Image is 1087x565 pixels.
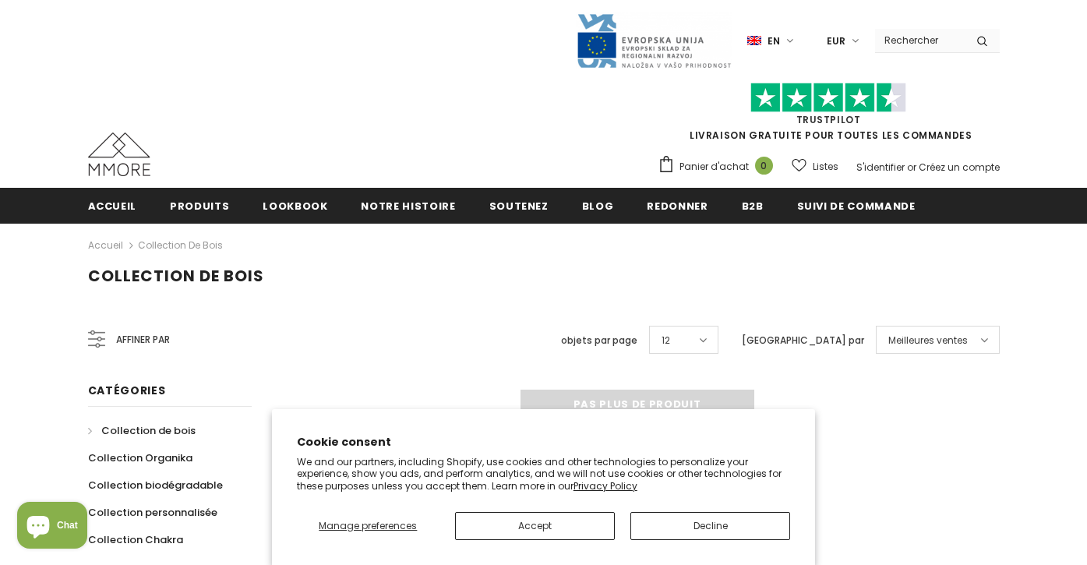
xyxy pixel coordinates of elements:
[116,331,170,348] span: Affiner par
[742,199,764,214] span: B2B
[88,499,217,526] a: Collection personnalisée
[88,265,264,287] span: Collection de bois
[658,90,1000,142] span: LIVRAISON GRATUITE POUR TOUTES LES COMMANDES
[742,333,864,348] label: [GEOGRAPHIC_DATA] par
[263,188,327,223] a: Lookbook
[797,199,916,214] span: Suivi de commande
[647,188,708,223] a: Redonner
[489,188,549,223] a: soutenez
[888,333,968,348] span: Meilleures ventes
[88,188,137,223] a: Accueil
[827,34,845,49] span: EUR
[88,236,123,255] a: Accueil
[907,161,916,174] span: or
[88,471,223,499] a: Collection biodégradable
[750,83,906,113] img: Faites confiance aux étoiles pilotes
[297,456,791,493] p: We and our partners, including Shopify, use cookies and other technologies to personalize your ex...
[755,157,773,175] span: 0
[138,238,223,252] a: Collection de bois
[919,161,1000,174] a: Créez un compte
[573,479,637,493] a: Privacy Policy
[88,383,166,398] span: Catégories
[101,423,196,438] span: Collection de bois
[319,519,417,532] span: Manage preferences
[576,12,732,69] img: Javni Razpis
[742,188,764,223] a: B2B
[576,34,732,47] a: Javni Razpis
[170,188,229,223] a: Produits
[88,532,183,547] span: Collection Chakra
[263,199,327,214] span: Lookbook
[658,155,781,178] a: Panier d'achat 0
[792,153,838,180] a: Listes
[582,188,614,223] a: Blog
[747,34,761,48] img: i-lang-1.png
[361,199,455,214] span: Notre histoire
[768,34,780,49] span: en
[582,199,614,214] span: Blog
[88,526,183,553] a: Collection Chakra
[797,188,916,223] a: Suivi de commande
[455,512,615,540] button: Accept
[679,159,749,175] span: Panier d'achat
[170,199,229,214] span: Produits
[297,434,791,450] h2: Cookie consent
[662,333,670,348] span: 12
[561,333,637,348] label: objets par page
[12,502,92,553] inbox-online-store-chat: Shopify online store chat
[489,199,549,214] span: soutenez
[88,417,196,444] a: Collection de bois
[647,199,708,214] span: Redonner
[875,29,965,51] input: Search Site
[88,444,192,471] a: Collection Organika
[297,512,439,540] button: Manage preferences
[361,188,455,223] a: Notre histoire
[796,113,861,126] a: TrustPilot
[856,161,905,174] a: S'identifier
[88,505,217,520] span: Collection personnalisée
[88,450,192,465] span: Collection Organika
[88,478,223,493] span: Collection biodégradable
[88,132,150,176] img: Cas MMORE
[813,159,838,175] span: Listes
[630,512,790,540] button: Decline
[88,199,137,214] span: Accueil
